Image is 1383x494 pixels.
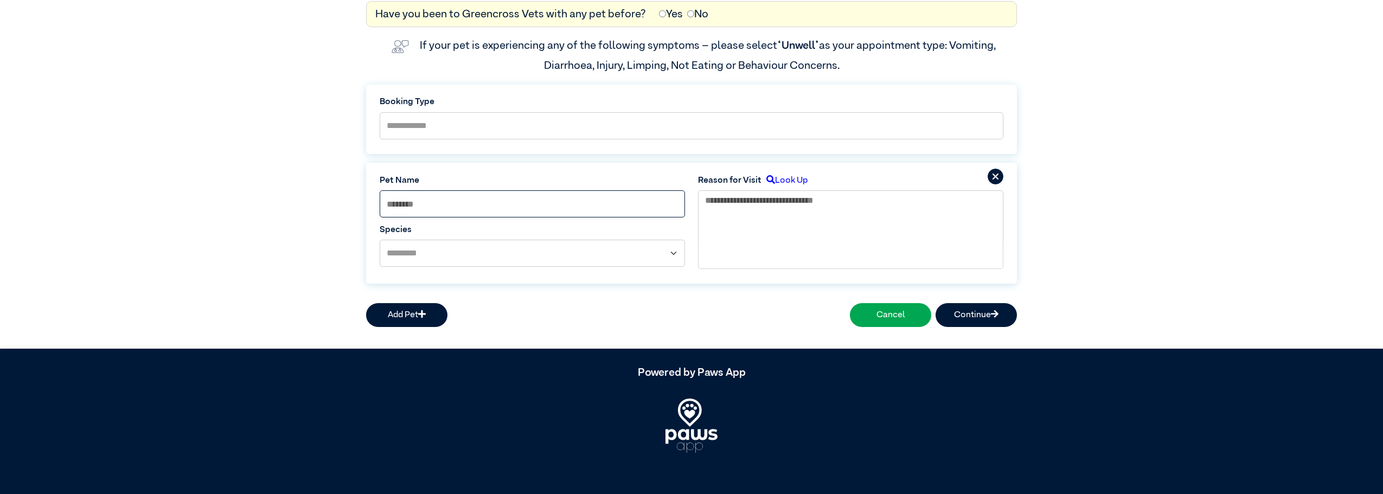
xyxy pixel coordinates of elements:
label: Pet Name [380,174,685,187]
button: Continue [936,303,1017,327]
label: If your pet is experiencing any of the following symptoms – please select as your appointment typ... [420,40,998,70]
button: Add Pet [366,303,447,327]
label: Have you been to Greencross Vets with any pet before? [375,6,646,22]
label: Yes [659,6,683,22]
label: Species [380,223,685,236]
img: vet [387,36,413,57]
span: “Unwell” [777,40,819,51]
label: Booking Type [380,95,1003,108]
input: No [687,10,694,17]
label: Reason for Visit [698,174,761,187]
label: Look Up [761,174,808,187]
h5: Powered by Paws App [366,366,1017,379]
input: Yes [659,10,666,17]
img: PawsApp [665,399,718,453]
button: Cancel [850,303,931,327]
label: No [687,6,708,22]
